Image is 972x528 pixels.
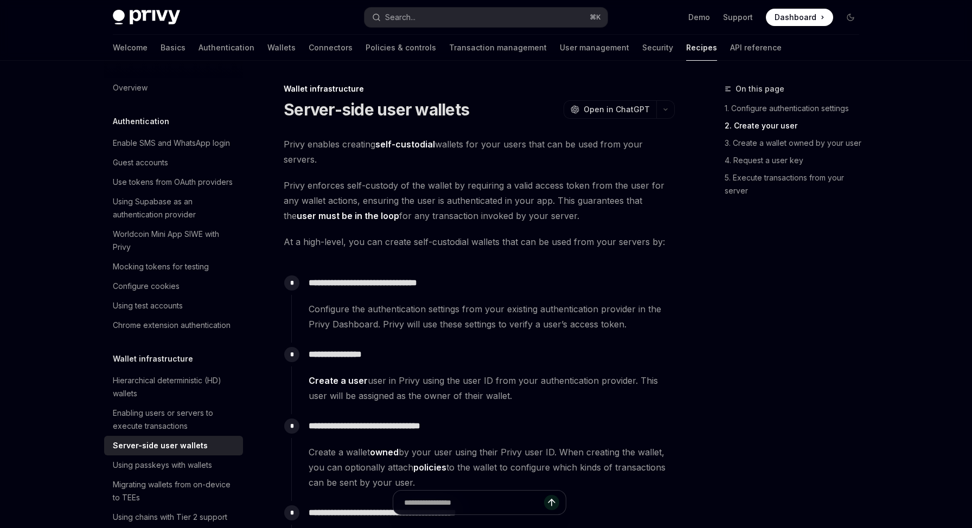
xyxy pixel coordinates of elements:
[284,83,675,94] div: Wallet infrastructure
[113,10,180,25] img: dark logo
[104,133,243,153] a: Enable SMS and WhatsApp login
[113,352,193,365] h5: Wallet infrastructure
[104,78,243,98] a: Overview
[113,176,233,189] div: Use tokens from OAuth providers
[104,192,243,224] a: Using Supabase as an authentication provider
[370,447,399,458] a: owned
[736,82,784,95] span: On this page
[161,35,186,61] a: Basics
[309,373,674,403] span: user in Privy using the user ID from your authentication provider. This user will be assigned as ...
[104,153,243,172] a: Guest accounts
[297,210,399,221] strong: user must be in the loop
[104,172,243,192] a: Use tokens from OAuth providers
[366,35,436,61] a: Policies & controls
[113,299,183,312] div: Using test accounts
[104,315,243,335] a: Chrome extension authentication
[309,375,368,387] a: Create a user
[723,12,753,23] a: Support
[113,115,169,128] h5: Authentication
[309,445,674,490] span: Create a wallet by your user using their Privy user ID. When creating the wallet, you can optiona...
[385,11,415,24] div: Search...
[113,156,168,169] div: Guest accounts
[113,81,148,94] div: Overview
[113,459,212,472] div: Using passkeys with wallets
[113,407,236,433] div: Enabling users or servers to execute transactions
[284,234,675,249] span: At a high-level, you can create self-custodial wallets that can be used from your servers by:
[725,100,868,117] a: 1. Configure authentication settings
[113,511,227,524] div: Using chains with Tier 2 support
[104,455,243,475] a: Using passkeys with wallets
[775,12,816,23] span: Dashboard
[364,8,607,27] button: Search...⌘K
[113,195,236,221] div: Using Supabase as an authentication provider
[104,224,243,257] a: Worldcoin Mini App SIWE with Privy
[642,35,673,61] a: Security
[113,228,236,254] div: Worldcoin Mini App SIWE with Privy
[584,104,650,115] span: Open in ChatGPT
[104,436,243,455] a: Server-side user wallets
[730,35,782,61] a: API reference
[309,301,674,332] span: Configure the authentication settings from your existing authentication provider in the Privy Das...
[113,35,148,61] a: Welcome
[104,403,243,436] a: Enabling users or servers to execute transactions
[564,100,656,119] button: Open in ChatGPT
[560,35,629,61] a: User management
[725,152,868,169] a: 4. Request a user key
[725,117,868,134] a: 2. Create your user
[199,35,254,61] a: Authentication
[113,137,230,150] div: Enable SMS and WhatsApp login
[842,9,859,26] button: Toggle dark mode
[104,507,243,527] a: Using chains with Tier 2 support
[688,12,710,23] a: Demo
[686,35,717,61] a: Recipes
[725,134,868,152] a: 3. Create a wallet owned by your user
[544,495,559,510] button: Send message
[590,13,601,22] span: ⌘ K
[449,35,547,61] a: Transaction management
[309,35,353,61] a: Connectors
[113,439,208,452] div: Server-side user wallets
[113,478,236,504] div: Migrating wallets from on-device to TEEs
[413,462,446,473] a: policies
[104,371,243,403] a: Hierarchical deterministic (HD) wallets
[375,139,435,150] strong: self-custodial
[113,319,231,332] div: Chrome extension authentication
[284,100,469,119] h1: Server-side user wallets
[766,9,833,26] a: Dashboard
[104,257,243,276] a: Mocking tokens for testing
[725,169,868,199] a: 5. Execute transactions from your server
[113,260,209,273] div: Mocking tokens for testing
[267,35,296,61] a: Wallets
[113,280,180,293] div: Configure cookies
[284,178,675,223] span: Privy enforces self-custody of the wallet by requiring a valid access token from the user for any...
[104,475,243,507] a: Migrating wallets from on-device to TEEs
[284,137,675,167] span: Privy enables creating wallets for your users that can be used from your servers.
[104,296,243,315] a: Using test accounts
[104,276,243,296] a: Configure cookies
[113,374,236,400] div: Hierarchical deterministic (HD) wallets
